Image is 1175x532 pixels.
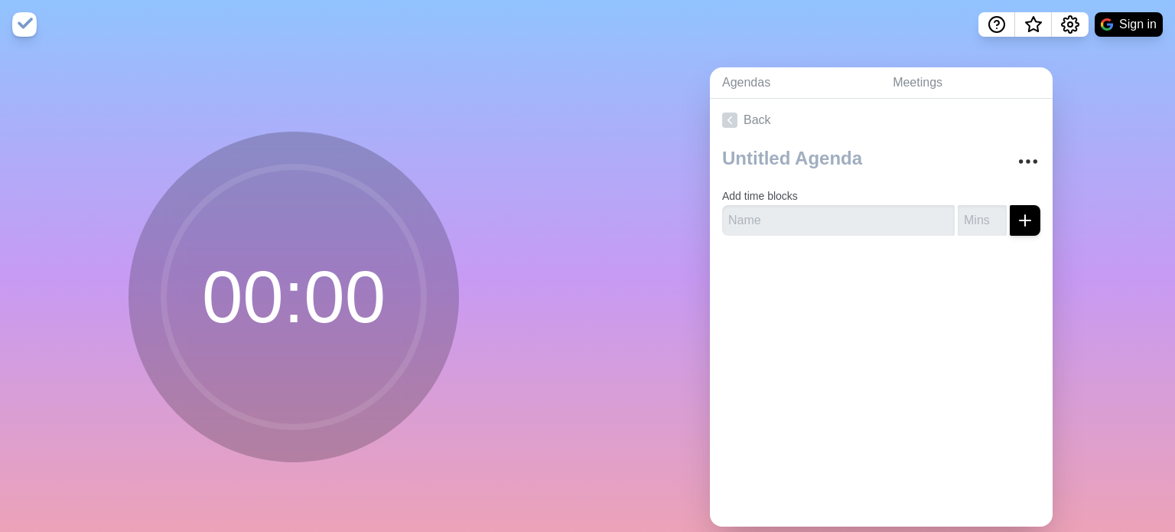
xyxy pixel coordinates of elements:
button: Help [978,12,1015,37]
label: Add time blocks [722,190,798,202]
button: More [1013,146,1043,177]
a: Agendas [710,67,880,99]
input: Mins [958,205,1007,236]
img: timeblocks logo [12,12,37,37]
button: Sign in [1095,12,1163,37]
button: Settings [1052,12,1089,37]
img: google logo [1101,18,1113,31]
a: Meetings [880,67,1053,99]
input: Name [722,205,955,236]
a: Back [710,99,1053,142]
button: What’s new [1015,12,1052,37]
